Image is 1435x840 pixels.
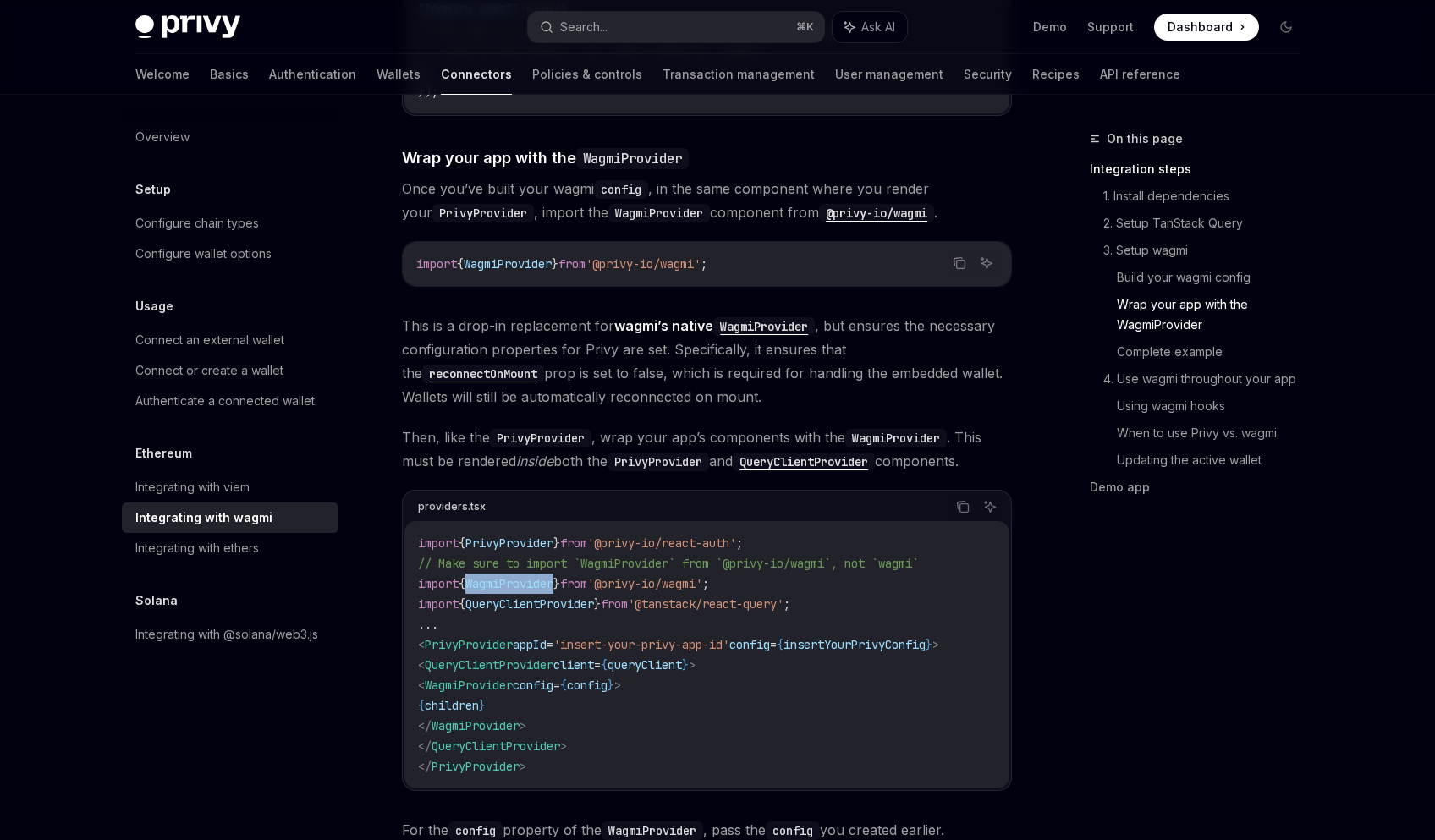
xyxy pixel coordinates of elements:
span: 'insert-your-privy-app-id' [553,637,729,652]
span: Dashboard [1168,19,1233,36]
button: Ask AI [979,496,1001,518]
span: > [560,738,567,754]
a: Basics [210,54,249,95]
span: '@privy-io/react-auth' [587,535,736,551]
span: This is a drop-in replacement for , but ensures the necessary configuration properties for Privy ... [402,314,1012,409]
a: Authentication [269,54,356,95]
code: WagmiProvider [713,317,815,336]
span: { [777,637,783,652]
span: client [553,657,594,673]
span: < [418,657,425,673]
span: from [558,256,586,272]
span: </ [418,759,432,774]
span: ⌘ K [796,20,814,34]
span: WagmiProvider [425,678,513,693]
code: config [766,821,820,840]
span: from [560,535,587,551]
span: PrivyProvider [432,759,520,774]
a: Recipes [1032,54,1080,95]
span: { [459,576,465,591]
a: 1. Install dependencies [1103,183,1313,210]
a: Transaction management [663,54,815,95]
span: { [457,256,464,272]
a: Configure wallet options [122,239,338,269]
span: WagmiProvider [432,718,520,733]
span: { [459,596,465,612]
span: QueryClientProvider [465,596,594,612]
a: Support [1087,19,1134,36]
span: ; [702,576,709,591]
span: config [567,678,608,693]
span: QueryClientProvider [432,738,560,754]
div: Connect or create a wallet [135,360,283,381]
div: providers.tsx [418,496,486,518]
span: import [418,535,459,551]
code: WagmiProvider [608,204,710,222]
a: Connect or create a wallet [122,355,338,386]
span: { [560,678,567,693]
h5: Usage [135,296,173,316]
a: reconnectOnMount [422,365,544,382]
span: > [932,637,939,652]
a: Wrap your app with the WagmiProvider [1117,291,1313,338]
div: Connect an external wallet [135,330,284,350]
code: PrivyProvider [432,204,534,222]
span: Ask AI [861,19,895,36]
button: Copy the contents from the code block [952,496,974,518]
code: PrivyProvider [608,453,709,471]
a: Overview [122,122,338,152]
code: @privy-io/wagmi [819,204,934,222]
span: </ [418,718,432,733]
span: WagmiProvider [464,256,552,272]
span: > [520,759,526,774]
a: Integrating with wagmi [122,502,338,533]
span: } [553,576,560,591]
a: QueryClientProvider [733,453,875,469]
span: } [552,256,558,272]
span: import [418,576,459,591]
span: < [418,678,425,693]
a: Integrating with viem [122,472,338,502]
span: = [547,637,553,652]
span: < [418,637,425,652]
a: Integrating with ethers [122,533,338,563]
span: QueryClientProvider [425,657,553,673]
span: = [553,678,560,693]
a: Security [964,54,1012,95]
span: insertYourPrivyConfig [783,637,926,652]
span: appId [513,637,547,652]
div: Authenticate a connected wallet [135,391,315,411]
span: } [682,657,689,673]
img: dark logo [135,15,240,39]
a: Build your wagmi config [1117,264,1313,291]
div: Configure wallet options [135,244,272,264]
a: wagmi’s nativeWagmiProvider [614,317,815,334]
a: User management [835,54,943,95]
span: } [553,535,560,551]
span: = [770,637,777,652]
code: WagmiProvider [845,429,947,447]
span: } [594,596,601,612]
span: children [425,698,479,713]
span: On this page [1107,129,1183,149]
a: Policies & controls [532,54,642,95]
code: PrivyProvider [490,429,591,447]
div: Configure chain types [135,213,259,233]
div: Integrating with @solana/web3.js [135,624,318,645]
span: ; [736,535,743,551]
a: Using wagmi hooks [1117,393,1313,420]
span: { [601,657,608,673]
a: Authenticate a connected wallet [122,386,338,416]
span: '@privy-io/wagmi' [586,256,701,272]
a: Demo app [1090,474,1313,501]
code: config [594,180,648,199]
a: Welcome [135,54,190,95]
span: config [729,637,770,652]
span: { [418,698,425,713]
a: Integration steps [1090,156,1313,183]
span: Then, like the , wrap your app’s components with the . This must be rendered both the and compone... [402,425,1012,473]
span: PrivyProvider [425,637,513,652]
span: } [926,637,932,652]
a: Demo [1033,19,1067,36]
a: @privy-io/wagmi [819,204,934,221]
